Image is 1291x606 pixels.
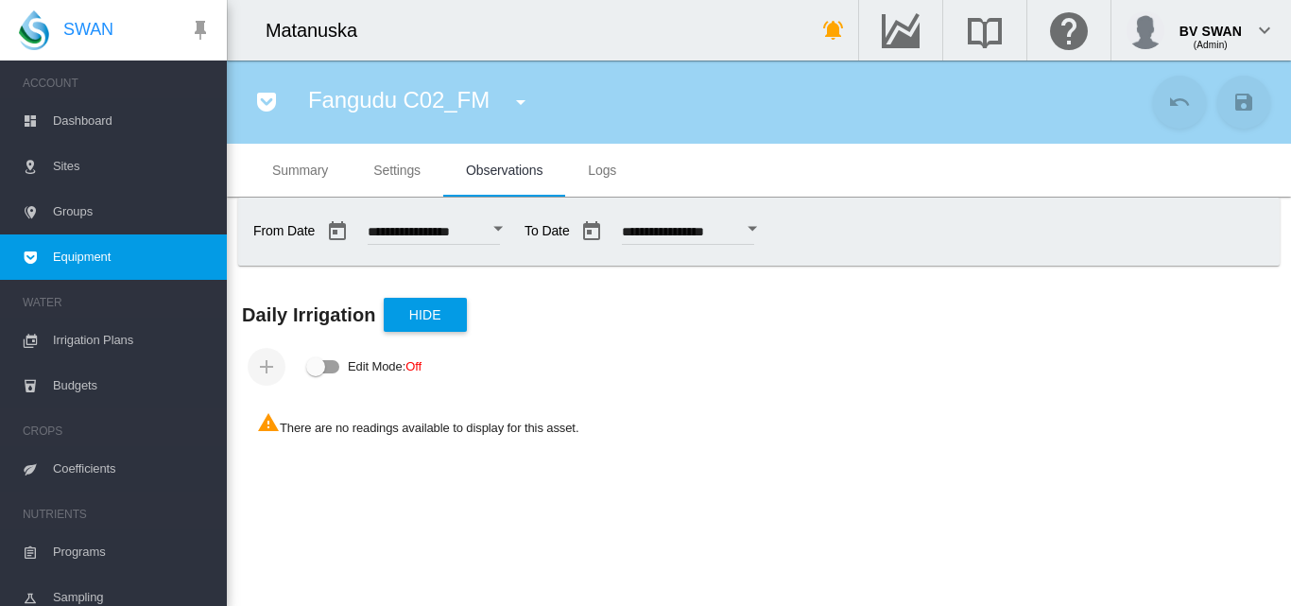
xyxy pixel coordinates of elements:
span: Settings [373,163,421,178]
span: ACCOUNT [23,68,212,98]
span: Off [405,359,422,373]
button: Open calendar [481,212,515,246]
span: WATER [23,287,212,318]
img: SWAN-Landscape-Logo-Colour-drop.png [19,10,49,50]
md-icon: icon-undo [1168,91,1191,113]
md-icon: icon-pocket [255,91,278,113]
div: BV SWAN [1179,14,1242,33]
span: Equipment [53,234,212,280]
button: Save Changes [1217,76,1270,129]
span: Dashboard [53,98,212,144]
md-icon: Click here for help [1046,19,1092,42]
img: profile.jpg [1127,11,1164,49]
md-icon: icon-bell-ring [822,19,845,42]
md-icon: icon-menu-down [509,91,532,113]
span: From Date [253,213,509,251]
div: Matanuska [266,17,374,43]
button: icon-pocket [248,83,285,121]
md-icon: icon-pin [189,19,212,42]
button: Add Water Flow Record [248,348,285,386]
span: Observations [466,163,542,178]
span: Irrigation Plans [53,318,212,363]
md-icon: icon-content-save [1232,91,1255,113]
md-switch: Edit Mode: Off [306,353,422,381]
md-icon: icon-plus [255,355,278,378]
md-icon: Search the knowledge base [962,19,1007,42]
button: icon-menu-down [502,83,540,121]
div: There are no readings available to display for this asset. [242,396,1276,452]
span: (Admin) [1194,40,1228,50]
button: icon-bell-ring [815,11,852,49]
span: Sites [53,144,212,189]
button: md-calendar [573,213,611,251]
span: Fangudu C02_FM [308,87,490,113]
button: Cancel Changes [1153,76,1206,129]
button: Hide [384,298,467,332]
span: Groups [53,189,212,234]
span: Coefficients [53,446,212,492]
md-icon: Go to the Data Hub [878,19,923,42]
span: Programs [53,529,212,575]
button: md-calendar [318,213,356,251]
span: CROPS [23,416,212,446]
span: NUTRIENTS [23,499,212,529]
button: Open calendar [736,212,770,246]
span: Logs [588,163,616,178]
span: Budgets [53,363,212,408]
span: To Date [525,213,764,251]
b: Daily Irrigation [242,304,376,325]
div: Edit Mode: [348,354,422,380]
span: Summary [272,163,328,178]
span: SWAN [63,18,113,42]
md-icon: icon-chevron-down [1253,19,1276,42]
